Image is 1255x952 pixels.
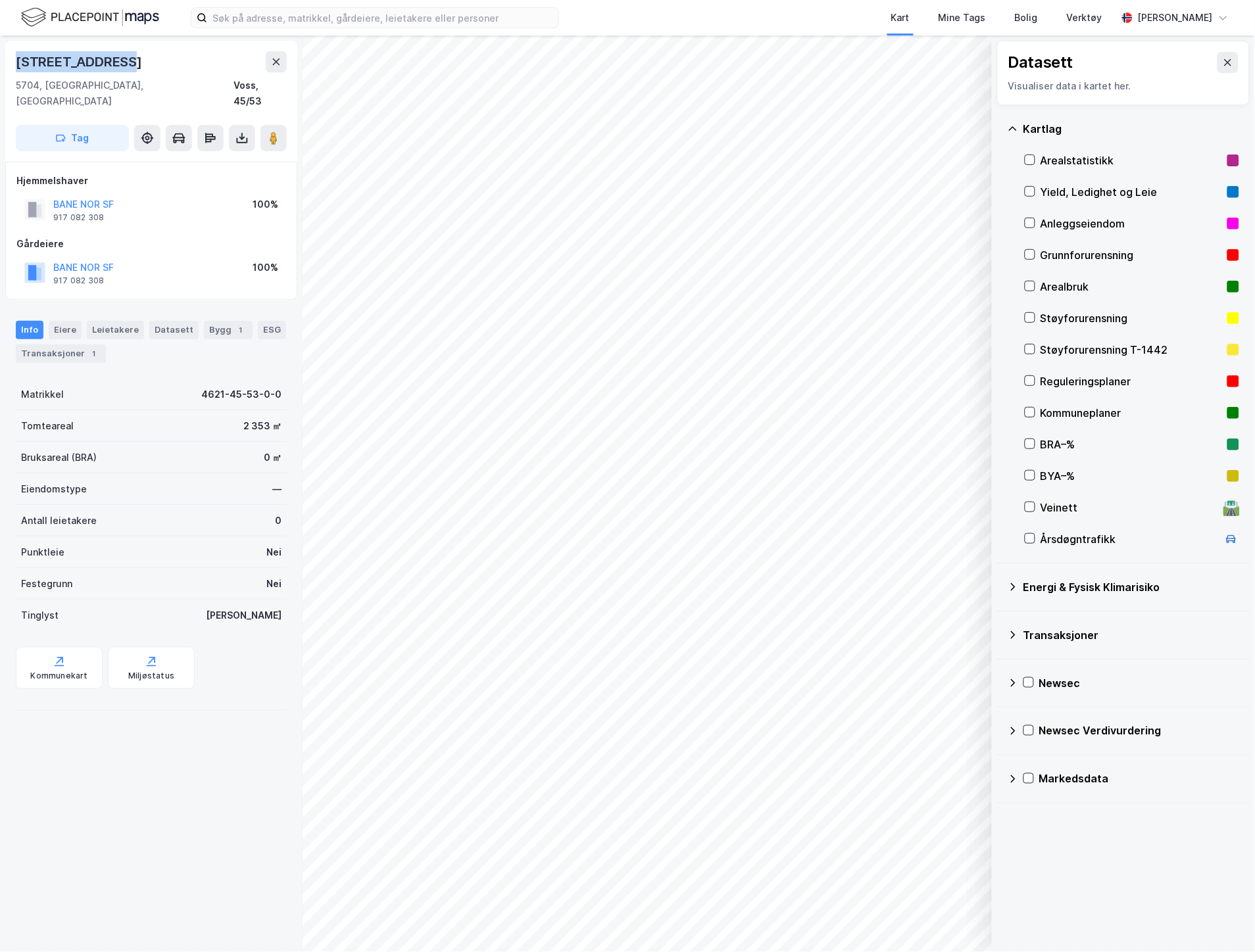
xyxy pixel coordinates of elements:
[21,607,59,623] div: Tinglyst
[1041,500,1218,515] div: Veinett
[1189,889,1255,952] div: Kontrollprogram for chat
[266,544,282,560] div: Nei
[21,6,159,29] img: logo.f888ab2527a4732fd821a326f86c7f29.svg
[207,8,558,28] input: Søk på adresse, matrikkel, gårdeiere, leietakere eller personer
[275,513,282,529] div: 0
[258,321,286,339] div: ESG
[1041,247,1222,263] div: Grunnforurensning
[234,323,247,337] div: 1
[1041,153,1222,168] div: Arealstatistikk
[1041,216,1222,231] div: Anleggseiendom
[16,125,129,151] button: Tag
[266,576,282,592] div: Nei
[87,347,101,360] div: 1
[1041,405,1222,421] div: Kommuneplaner
[49,321,82,339] div: Eiere
[21,387,64,402] div: Matrikkel
[206,607,282,623] div: [PERSON_NAME]
[1041,531,1218,547] div: Årsdøgntrafikk
[1023,579,1239,595] div: Energi & Fysisk Klimarisiko
[16,173,286,189] div: Hjemmelshaver
[1041,310,1222,326] div: Støyforurensning
[1039,675,1239,691] div: Newsec
[1023,121,1239,137] div: Kartlag
[21,450,97,465] div: Bruksareal (BRA)
[128,671,174,681] div: Miljøstatus
[16,78,234,109] div: 5704, [GEOGRAPHIC_DATA], [GEOGRAPHIC_DATA]
[891,10,910,26] div: Kart
[87,321,144,339] div: Leietakere
[1041,373,1222,389] div: Reguleringsplaner
[1039,771,1239,787] div: Markedsdata
[1023,627,1239,643] div: Transaksjoner
[53,212,104,223] div: 917 082 308
[201,387,282,402] div: 4621-45-53-0-0
[1189,889,1255,952] iframe: Chat Widget
[16,236,286,252] div: Gårdeiere
[16,51,145,72] div: [STREET_ADDRESS]
[21,481,87,497] div: Eiendomstype
[1223,499,1241,516] div: 🛣️
[1008,52,1073,73] div: Datasett
[1008,78,1239,94] div: Visualiser data i kartet her.
[30,671,87,681] div: Kommunekart
[21,513,97,529] div: Antall leietakere
[21,544,64,560] div: Punktleie
[16,321,43,339] div: Info
[21,576,72,592] div: Festegrunn
[16,345,106,363] div: Transaksjoner
[1067,10,1102,26] div: Verktøy
[253,197,278,212] div: 100%
[243,418,282,434] div: 2 353 ㎡
[1039,723,1239,739] div: Newsec Verdivurdering
[53,275,104,286] div: 917 082 308
[1041,437,1222,452] div: BRA–%
[939,10,986,26] div: Mine Tags
[21,418,74,434] div: Tomteareal
[1041,184,1222,200] div: Yield, Ledighet og Leie
[1015,10,1038,26] div: Bolig
[204,321,253,339] div: Bygg
[149,321,199,339] div: Datasett
[272,481,282,497] div: —
[1041,342,1222,358] div: Støyforurensning T-1442
[234,78,287,109] div: Voss, 45/53
[264,450,282,465] div: 0 ㎡
[1041,279,1222,295] div: Arealbruk
[1138,10,1213,26] div: [PERSON_NAME]
[1041,468,1222,484] div: BYA–%
[253,260,278,275] div: 100%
